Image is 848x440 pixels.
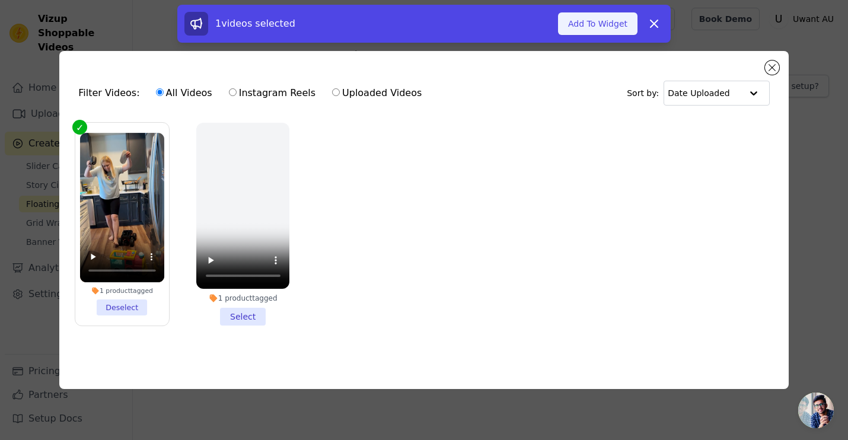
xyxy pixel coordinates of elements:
div: Sort by: [627,81,770,106]
label: All Videos [155,85,213,101]
span: 1 videos selected [215,18,295,29]
div: 1 product tagged [80,286,164,295]
button: Close modal [765,60,779,75]
button: Add To Widget [558,12,637,35]
div: Open chat [798,393,834,428]
label: Uploaded Videos [331,85,422,101]
div: Filter Videos: [78,79,428,107]
label: Instagram Reels [228,85,316,101]
div: 1 product tagged [196,294,290,303]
